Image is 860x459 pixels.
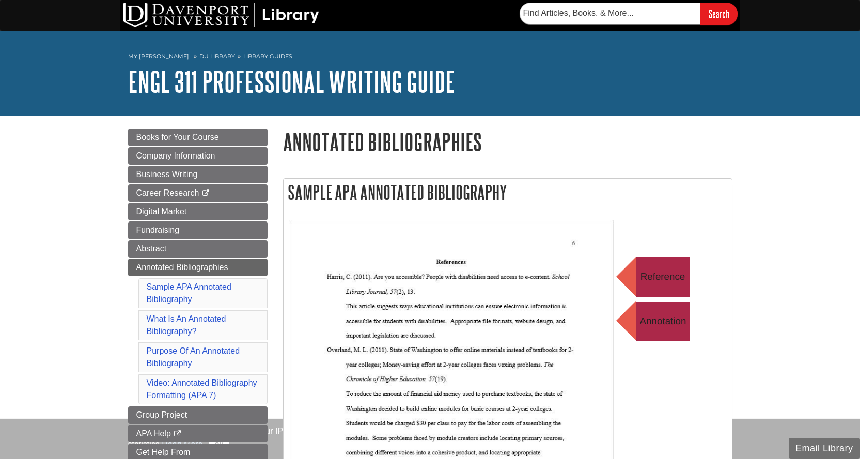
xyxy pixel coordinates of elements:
span: Fundraising [136,226,180,234]
a: My [PERSON_NAME] [128,52,189,61]
h2: Sample APA Annotated Bibliography [284,179,732,206]
a: Abstract [128,240,268,258]
span: Annotated Bibliographies [136,263,228,272]
i: This link opens in a new window [173,431,182,437]
span: Company Information [136,151,215,160]
a: What Is An Annotated Bibliography? [147,314,226,336]
a: ENGL 311 Professional Writing Guide [128,66,455,98]
span: Abstract [136,244,167,253]
a: Company Information [128,147,268,165]
span: APA Help [136,429,171,438]
a: Business Writing [128,166,268,183]
a: Purpose Of An Annotated Bibliography [147,346,240,368]
h1: Annotated Bibliographies [283,129,732,155]
a: Library Guides [243,53,292,60]
span: Digital Market [136,207,187,216]
a: DU Library [199,53,235,60]
button: Email Library [789,438,860,459]
span: Business Writing [136,170,198,179]
input: Search [700,3,738,25]
nav: breadcrumb [128,50,732,66]
span: Books for Your Course [136,133,219,141]
a: Fundraising [128,221,268,239]
a: Annotated Bibliographies [128,259,268,276]
i: This link opens in a new window [201,190,210,197]
a: Group Project [128,406,268,424]
a: APA Help [128,425,268,442]
a: Digital Market [128,203,268,220]
a: Career Research [128,184,268,202]
img: DU Library [123,3,319,27]
input: Find Articles, Books, & More... [520,3,700,24]
span: Group Project [136,410,187,419]
a: Books for Your Course [128,129,268,146]
a: Sample APA Annotated Bibliography [147,282,231,304]
span: Career Research [136,188,199,197]
a: Video: Annotated Bibliography Formatting (APA 7) [147,378,257,400]
form: Searches DU Library's articles, books, and more [520,3,738,25]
